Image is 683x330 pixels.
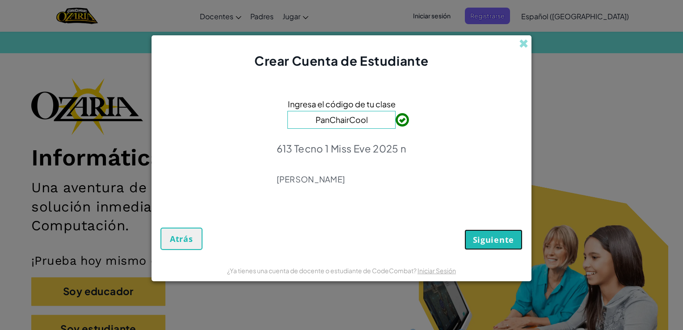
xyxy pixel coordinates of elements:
a: Iniciar Sesión [417,267,456,275]
p: [PERSON_NAME] [277,174,407,185]
span: ¿Ya tienes una cuenta de docente o estudiante de CodeCombat? [227,267,417,275]
span: Crear Cuenta de Estudiante [254,53,429,68]
button: Atrás [160,228,202,250]
span: Siguiente [473,234,514,245]
p: 613 Tecno 1 Miss Eve 2025 n [277,142,407,155]
span: Atrás [170,233,193,244]
button: Siguiente [464,229,523,250]
span: Ingresa el código de tu clase [288,97,396,110]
